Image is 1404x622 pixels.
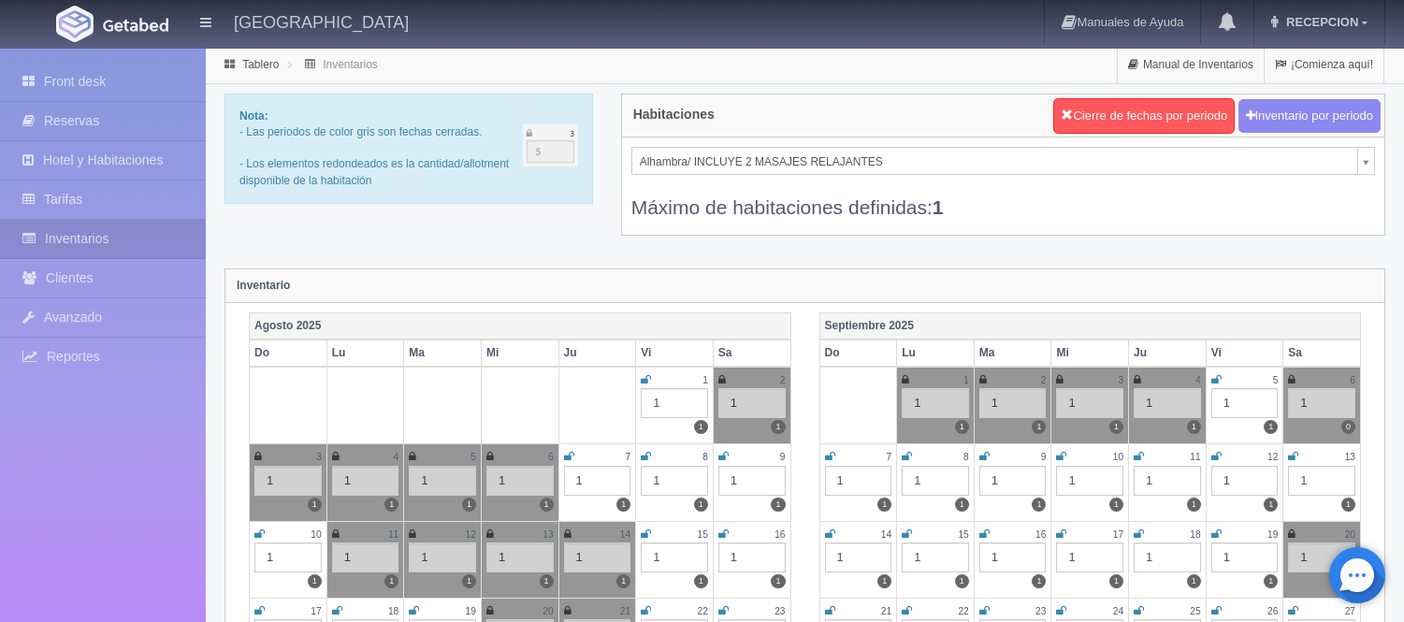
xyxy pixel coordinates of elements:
[242,58,279,71] a: Tablero
[1281,15,1358,29] span: RECEPCION
[56,6,94,42] img: Getabed
[486,542,554,572] div: 1
[1267,529,1278,540] small: 19
[486,466,554,496] div: 1
[1032,420,1046,434] label: 1
[819,312,1361,340] th: Septiembre 2025
[540,498,554,512] label: 1
[1238,99,1381,134] button: Inventario por periodo
[1134,388,1201,418] div: 1
[1350,375,1355,385] small: 6
[877,498,891,512] label: 1
[254,542,322,572] div: 1
[825,542,892,572] div: 1
[694,420,708,434] label: 1
[1134,466,1201,496] div: 1
[466,606,476,616] small: 19
[384,498,398,512] label: 1
[1265,47,1383,83] a: ¡Comienza aquí!
[771,498,785,512] label: 1
[1345,606,1355,616] small: 27
[384,574,398,588] label: 1
[1056,542,1123,572] div: 1
[1109,498,1123,512] label: 1
[1264,574,1278,588] label: 1
[1211,388,1279,418] div: 1
[308,498,322,512] label: 1
[332,542,399,572] div: 1
[224,94,593,204] div: - Las periodos de color gris son fechas cerradas. - Los elementos redondeados es la cantidad/allo...
[564,542,631,572] div: 1
[1190,452,1200,462] small: 11
[825,466,892,496] div: 1
[250,340,327,367] th: Do
[103,18,168,32] img: Getabed
[1288,542,1355,572] div: 1
[819,340,897,367] th: Do
[958,529,968,540] small: 15
[1211,466,1279,496] div: 1
[713,340,790,367] th: Sa
[323,58,378,71] a: Inventarios
[254,466,322,496] div: 1
[641,466,708,496] div: 1
[1118,47,1264,83] a: Manual de Inventarios
[979,466,1047,496] div: 1
[1113,606,1123,616] small: 24
[462,498,476,512] label: 1
[332,466,399,496] div: 1
[548,452,554,462] small: 6
[543,529,553,540] small: 13
[640,148,1350,176] span: Alhambra/ INCLUYE 2 MASAJES RELAJANTES
[470,452,476,462] small: 5
[1190,529,1200,540] small: 18
[1118,375,1123,385] small: 3
[234,9,409,33] h4: [GEOGRAPHIC_DATA]
[1129,340,1207,367] th: Ju
[1211,542,1279,572] div: 1
[702,375,708,385] small: 1
[1288,388,1355,418] div: 1
[523,124,578,166] img: cutoff.png
[1187,498,1201,512] label: 1
[620,606,630,616] small: 21
[1035,529,1046,540] small: 16
[702,452,708,462] small: 8
[558,340,636,367] th: Ju
[564,466,631,496] div: 1
[616,574,630,588] label: 1
[698,529,708,540] small: 15
[1273,375,1279,385] small: 5
[1053,98,1235,134] button: Cierre de fechas por periodo
[698,606,708,616] small: 22
[1041,452,1047,462] small: 9
[620,529,630,540] small: 14
[1341,420,1355,434] label: 0
[955,420,969,434] label: 1
[1195,375,1201,385] small: 4
[1206,340,1283,367] th: Vi
[1190,606,1200,616] small: 25
[540,574,554,588] label: 1
[979,542,1047,572] div: 1
[1051,340,1129,367] th: Mi
[409,466,476,496] div: 1
[1113,529,1123,540] small: 17
[311,529,321,540] small: 10
[881,529,891,540] small: 14
[626,452,631,462] small: 7
[771,420,785,434] label: 1
[462,574,476,588] label: 1
[636,340,714,367] th: Vi
[1109,574,1123,588] label: 1
[955,498,969,512] label: 1
[974,340,1051,367] th: Ma
[979,388,1047,418] div: 1
[1032,498,1046,512] label: 1
[718,388,786,418] div: 1
[388,606,398,616] small: 18
[955,574,969,588] label: 1
[409,542,476,572] div: 1
[1345,529,1355,540] small: 20
[466,529,476,540] small: 12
